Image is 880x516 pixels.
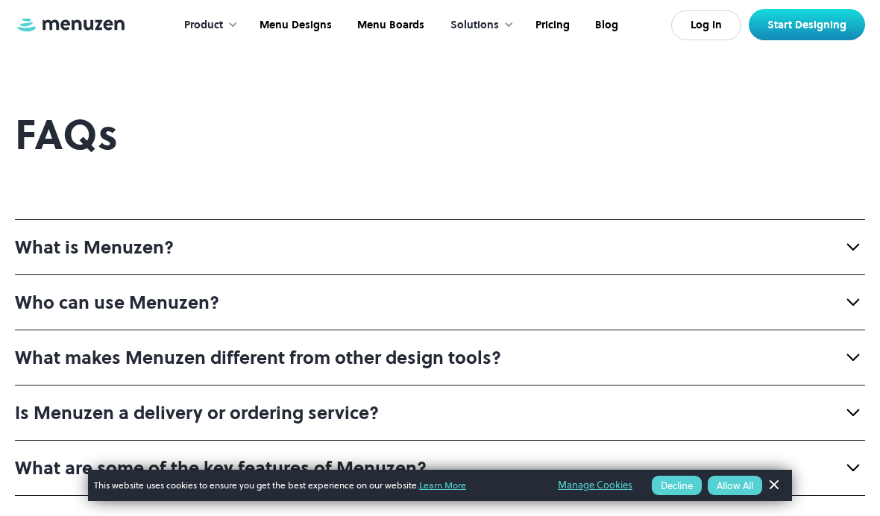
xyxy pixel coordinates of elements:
button: Decline [652,476,702,495]
a: Start Designing [749,9,865,40]
a: Log In [671,10,741,40]
strong: Is Menuzen a delivery or ordering service? [15,400,379,425]
a: Blog [581,2,629,48]
a: Manage Cookies [558,477,632,494]
strong: What makes Menuzen different from other design tools? [15,345,501,370]
strong: Who can use Menuzen? [15,290,219,315]
a: Dismiss Banner [762,474,785,497]
a: Pricing [521,2,581,48]
div: Solutions [450,17,499,34]
button: Allow All [708,476,762,495]
strong: What are some of the key features of Menuzen? [15,456,427,480]
a: Learn More [419,479,466,491]
div: Solutions [436,2,521,48]
div: What is Menuzen? [15,235,174,259]
h2: FAQs [15,110,588,160]
a: Menu Designs [245,2,343,48]
a: Menu Boards [343,2,436,48]
div: Product [169,2,245,48]
span: This website uses cookies to ensure you get the best experience on our website. [94,479,537,492]
div: Product [184,17,223,34]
